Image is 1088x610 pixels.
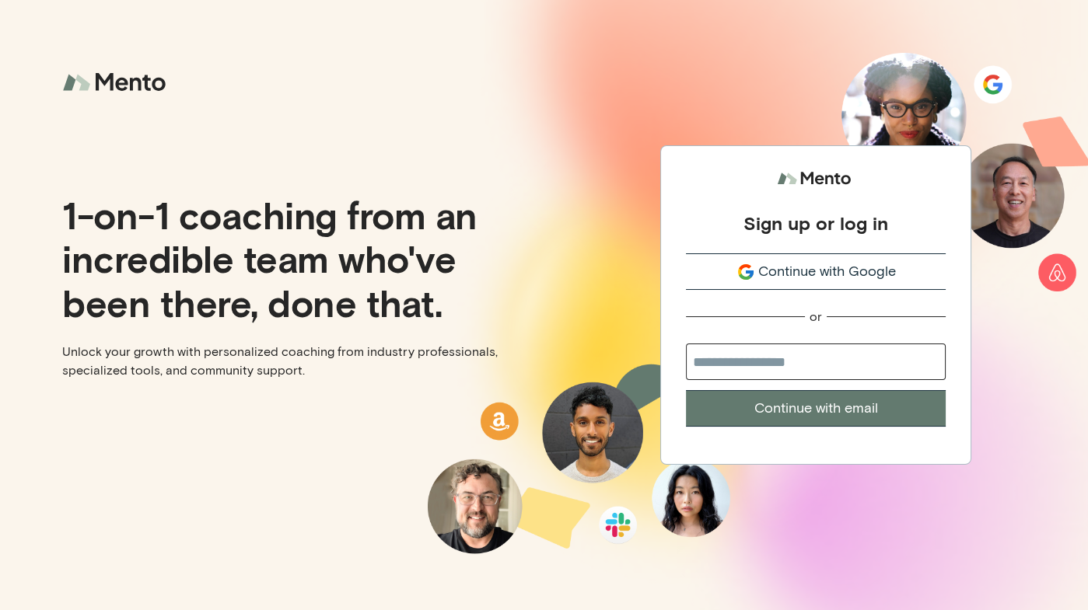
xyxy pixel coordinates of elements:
div: or [810,308,822,325]
p: 1-on-1 coaching from an incredible team who've been there, done that. [62,193,532,323]
img: logo [62,62,171,103]
button: Continue with email [686,390,946,427]
p: Unlock your growth with personalized coaching from industry professionals, specialized tools, and... [62,343,532,380]
img: logo.svg [777,165,855,193]
div: Sign up or log in [743,211,888,235]
button: Continue with Google [686,253,946,290]
span: Continue with Google [758,261,896,282]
